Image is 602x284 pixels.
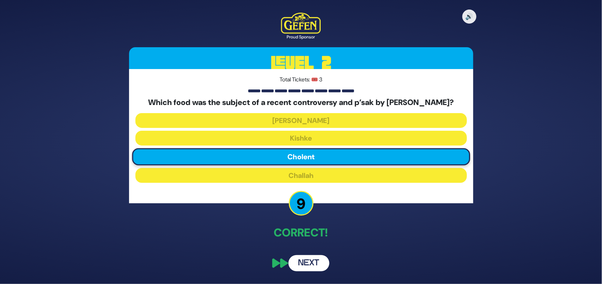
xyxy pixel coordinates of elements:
h3: Level 2 [129,47,473,79]
p: Correct! [129,224,473,241]
button: [PERSON_NAME] [135,113,467,128]
p: 9 [289,191,314,216]
p: Total Tickets: 🎟️ 3 [135,75,467,84]
button: Kishke [135,131,467,146]
img: Kedem [281,13,321,34]
button: Challah [135,168,467,183]
button: Cholent [132,148,470,165]
button: 🔊 [462,10,476,24]
button: Next [288,255,329,271]
h5: Which food was the subject of a recent controversy and p’sak by [PERSON_NAME]? [135,98,467,107]
div: Proud Sponsor [281,34,321,40]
